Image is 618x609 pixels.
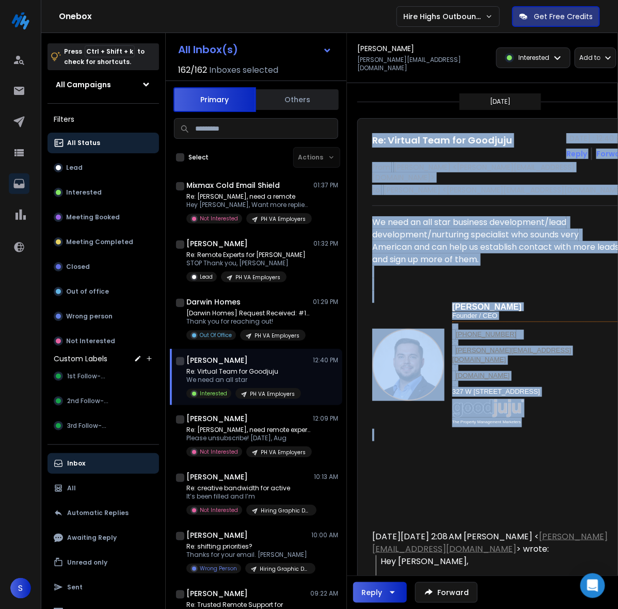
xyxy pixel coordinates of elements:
[357,43,414,54] h1: [PERSON_NAME]
[186,317,310,326] p: Thank you for reaching out!
[67,372,109,380] span: 1st Follow-up
[200,448,238,456] p: Not Interested
[47,478,159,499] button: All
[178,64,207,76] span: 162 / 162
[47,257,159,277] button: Closed
[186,542,310,551] p: Re: shifting priorities?
[452,381,458,387] img: JpWyZdY.png
[200,565,237,572] p: Wrong Person
[186,297,241,307] h1: Darwin Homes
[256,88,339,111] button: Others
[85,45,135,57] span: Ctrl + Shift + k
[186,413,248,424] h1: [PERSON_NAME]
[186,251,306,259] p: Re: Remote Experts for [PERSON_NAME]
[372,329,445,401] img: photo
[170,39,340,60] button: All Inbox(s)
[314,473,338,481] p: 10:13 AM
[47,503,159,523] button: Automatic Replies
[66,164,83,172] p: Lead
[186,238,248,249] h1: [PERSON_NAME]
[67,459,85,468] p: Inbox
[311,531,338,539] p: 10:00 AM
[209,64,278,76] h3: Inboxes selected
[361,587,382,598] div: Reply
[452,324,458,330] img: cell
[66,337,115,345] p: Not Interested
[67,397,112,405] span: 2nd Follow-up
[186,367,301,376] p: Re: Virtual Team for Goodjuju
[403,11,485,22] p: Hire Highs Outbound Engine
[353,582,407,603] button: Reply
[200,273,213,281] p: Lead
[66,263,90,271] p: Closed
[67,583,83,591] p: Sent
[186,588,248,599] h1: [PERSON_NAME]
[47,577,159,598] button: Sent
[66,188,102,197] p: Interested
[260,565,309,573] p: Hiring Graphic Designers
[59,10,397,23] h1: Onebox
[579,54,600,62] p: Add to
[188,153,209,162] label: Select
[47,207,159,228] button: Meeting Booked
[261,215,306,223] p: PH VA Employers
[372,531,608,555] a: [PERSON_NAME][EMAIL_ADDRESS][DOMAIN_NAME]
[186,193,310,201] p: Re: [PERSON_NAME], need a remote
[566,149,587,159] button: Reply
[10,10,31,31] img: logo
[67,558,107,567] p: Unread only
[261,448,306,456] p: PH VA Employers
[47,391,159,411] button: 2nd Follow-up
[490,98,511,106] p: [DATE]
[518,54,549,62] p: Interested
[186,492,310,501] p: It’s been filled and I’m
[47,74,159,95] button: All Campaigns
[66,287,109,296] p: Out of office
[67,139,100,147] p: All Status
[47,527,159,548] button: Awaiting Reply
[67,534,117,542] p: Awaiting Reply
[186,180,280,190] h1: Mixmax Cold Email Shield
[47,112,159,126] h3: Filters
[372,133,512,148] h1: Re: Virtual Team for Goodjuju
[313,298,338,306] p: 01:29 PM
[67,422,110,430] span: 3rd Follow-up
[456,372,510,379] a: [DOMAIN_NAME]
[452,311,617,320] h3: Founder / CEO
[173,87,256,112] button: Primary
[452,302,521,311] span: [PERSON_NAME]
[313,414,338,423] p: 12:09 PM
[313,239,338,248] p: 01:32 PM
[47,281,159,302] button: Out of office
[54,354,107,364] h3: Custom Labels
[47,133,159,153] button: All Status
[456,330,516,338] a: [PHONE_NUMBER]
[186,309,310,317] p: [Darwin Homes] Request Received: #1869232
[235,274,280,281] p: PH VA Employers
[186,201,310,209] p: Hey [PERSON_NAME], Want more replies to
[186,434,310,442] p: Please unsubscribe! [DATE], Aug
[580,573,605,598] div: Open Intercom Messenger
[452,346,571,364] a: [PERSON_NAME][EMAIL_ADDRESS][DOMAIN_NAME]
[357,56,490,72] p: [PERSON_NAME][EMAIL_ADDRESS][DOMAIN_NAME]
[200,331,232,339] p: Out Of Office
[47,306,159,327] button: Wrong person
[186,259,306,267] p: STOP Thank you, [PERSON_NAME]
[255,332,299,340] p: PH VA Employers
[186,551,310,559] p: Thanks for your email. [PERSON_NAME]
[313,181,338,189] p: 01:37 PM
[47,415,159,436] button: 3rd Follow-up
[66,312,113,320] p: Wrong person
[310,589,338,598] p: 09:22 AM
[10,578,31,599] button: S
[512,6,600,27] button: Get Free Credits
[47,331,159,351] button: Not Interested
[313,356,338,364] p: 12:40 PM
[186,601,310,609] p: Re: Trusted Remote Support for
[200,215,238,222] p: Not Interested
[186,355,248,365] h1: [PERSON_NAME]
[534,11,593,22] p: Get Free Credits
[250,390,295,398] p: PH VA Employers
[47,157,159,178] button: Lead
